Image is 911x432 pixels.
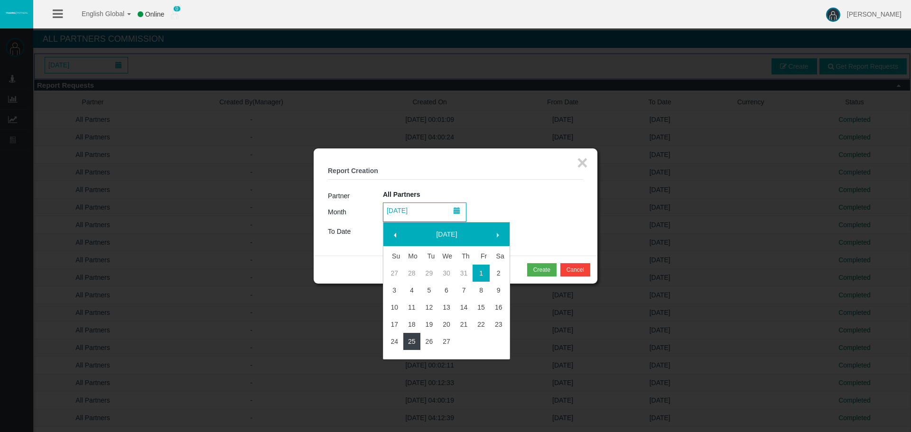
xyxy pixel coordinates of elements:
a: 1 [473,265,490,282]
img: logo.svg [5,11,28,15]
a: [DATE] [406,226,488,243]
a: 10 [386,299,403,316]
a: 22 [473,316,490,333]
a: 30 [438,265,455,282]
a: 29 [420,265,438,282]
a: 16 [490,299,507,316]
a: 8 [473,282,490,299]
td: Partner [328,189,383,202]
td: To Date [328,222,383,241]
span: 0 [173,6,181,12]
a: 15 [473,299,490,316]
a: 18 [403,316,421,333]
b: Report Creation [328,167,378,175]
label: All Partners [383,189,420,200]
a: 20 [438,316,455,333]
a: 7 [455,282,473,299]
button: Create [527,263,557,276]
span: Online [145,10,164,18]
a: 3 [386,282,403,299]
div: Create [533,266,550,274]
a: 27 [438,333,455,350]
button: × [577,153,588,172]
td: Current focused date is Friday, August 01, 2025 [473,265,490,282]
a: 21 [455,316,473,333]
a: 25 [403,333,421,350]
a: 14 [455,299,473,316]
a: 31 [455,265,473,282]
a: 9 [490,282,507,299]
a: 24 [386,333,403,350]
a: 2 [490,265,507,282]
th: Monday [403,248,421,265]
span: [PERSON_NAME] [847,10,902,18]
th: Thursday [455,248,473,265]
a: 19 [420,316,438,333]
a: 5 [420,282,438,299]
a: 11 [403,299,421,316]
span: [DATE] [384,204,410,217]
a: 13 [438,299,455,316]
th: Sunday [386,248,403,265]
img: user_small.png [171,10,178,19]
a: 17 [386,316,403,333]
th: Friday [473,248,490,265]
th: Saturday [490,248,507,265]
a: 4 [403,282,421,299]
a: 27 [386,265,403,282]
button: Cancel [560,263,590,276]
span: English Global [69,10,124,18]
a: 6 [438,282,455,299]
td: Month [328,202,383,222]
a: 28 [403,265,421,282]
a: 26 [420,333,438,350]
a: 23 [490,316,507,333]
th: Wednesday [438,248,455,265]
th: Tuesday [420,248,438,265]
img: user-image [826,8,840,22]
a: 12 [420,299,438,316]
